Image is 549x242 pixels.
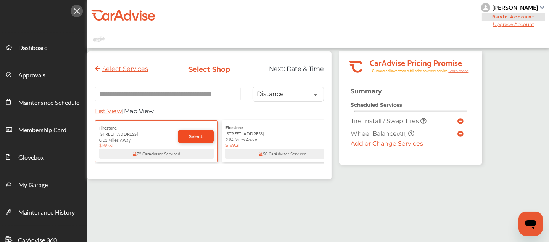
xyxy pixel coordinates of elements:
span: Maintenance History [18,208,75,218]
div: 2.84 Miles Away [225,136,340,143]
tspan: Guaranteed lower than retail price on every service. [372,68,448,73]
div: [STREET_ADDRESS] [225,130,340,136]
span: Firestone [99,125,117,131]
a: Maintenance History [0,198,87,225]
div: 0.01 Miles Away [99,137,178,143]
span: Select [189,134,203,139]
tspan: Learn more [448,69,469,73]
span: Firestone [225,124,243,130]
span: List View [95,107,122,115]
a: Select Services [95,65,148,72]
a: Approvals [0,61,87,88]
img: placeholder_car.fcab19be.svg [93,34,105,44]
div: | [95,107,324,119]
a: My Garage [0,170,87,198]
span: Wheel Balance [351,130,408,137]
span: Upgrade Account [481,21,546,27]
span: Map View [124,107,154,115]
strong: Summary [351,88,382,95]
span: Date & Time [287,65,324,72]
a: Membership Card [0,115,87,143]
a: Add or Change Services [351,140,423,147]
a: Maintenance Schedule [0,88,87,115]
a: Dashboard [0,33,87,61]
span: Membership Card [18,125,66,135]
div: $169.31 [99,143,178,148]
span: Glovebox [18,153,44,163]
a: Glovebox [0,143,87,170]
span: Basic Account [482,13,545,21]
small: (All) [397,131,407,137]
span: Tire Install / Swap Tires [351,117,420,125]
img: Icon.5fd9dcc7.svg [71,5,83,17]
strong: Scheduled Services [351,102,402,108]
tspan: CarAdvise Pricing Promise [370,55,462,69]
a: Select [178,130,214,143]
div: 72 CarAdviser Serviced [99,149,214,159]
span: My Garage [18,180,48,190]
span: Approvals [18,71,45,80]
img: sCxJUJ+qAmfqhQGDUl18vwLg4ZYJ6CxN7XmbOMBAAAAAElFTkSuQmCC [540,6,544,9]
span: Dashboard [18,43,48,53]
div: 50 CarAdviser Serviced [225,149,340,159]
div: Next: [250,65,330,80]
img: knH8PDtVvWoAbQRylUukY18CTiRevjo20fAtgn5MLBQj4uumYvk2MzTtcAIzfGAtb1XOLVMAvhLuqoNAbL4reqehy0jehNKdM... [481,3,490,12]
div: [STREET_ADDRESS] [99,131,178,137]
div: [PERSON_NAME] [492,4,538,11]
span: Maintenance Schedule [18,98,79,108]
div: Distance [257,91,284,97]
div: $169.31 [225,143,340,148]
div: Select Shop [175,65,244,74]
iframe: Button to launch messaging window [518,212,543,236]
